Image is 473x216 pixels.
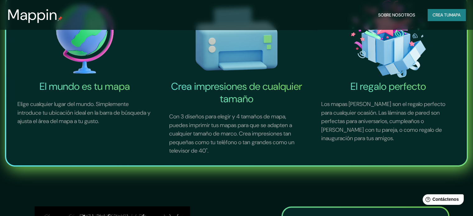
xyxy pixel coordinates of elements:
[171,80,302,105] font: Crea impresiones de cualquier tamaño
[428,9,466,21] button: Crea tumapa
[169,113,294,154] font: Con 3 diseños para elegir y 4 tamaños de mapa, puedes imprimir tus mapas para que se adapten a cu...
[7,5,58,25] font: Mappin
[418,192,466,209] iframe: Lanzador de widgets de ayuda
[39,80,130,93] font: El mundo es tu mapa
[321,100,445,142] font: Los mapas [PERSON_NAME] son el regalo perfecto para cualquier ocasión. Las láminas de pared son p...
[376,9,418,21] button: Sobre nosotros
[350,80,426,93] font: El regalo perfecto
[58,16,63,21] img: pin de mapeo
[378,12,415,18] font: Sobre nosotros
[449,12,461,18] font: mapa
[433,12,449,18] font: Crea tu
[17,100,151,125] font: Elige cualquier lugar del mundo. Simplemente introduce tu ubicación ideal en la barra de búsqueda...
